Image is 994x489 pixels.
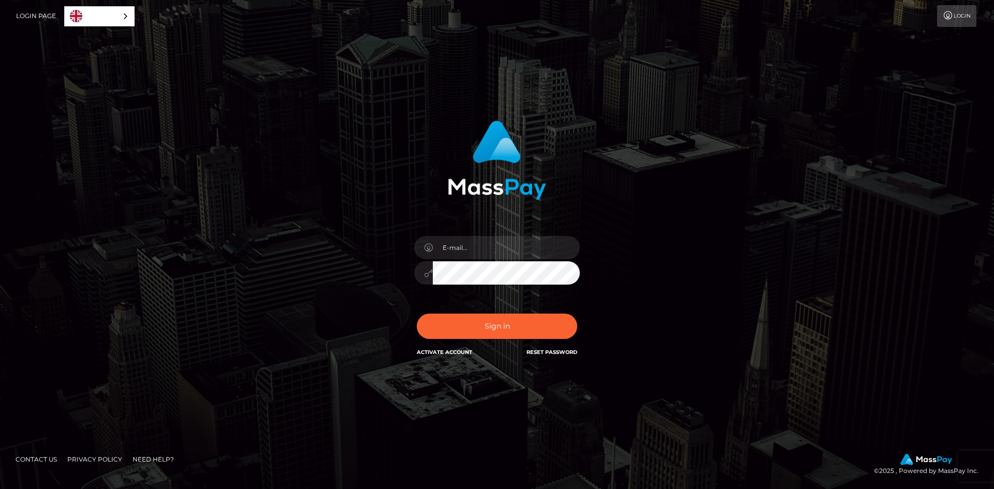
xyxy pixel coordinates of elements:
button: Sign in [417,314,577,339]
a: Need Help? [128,451,178,467]
div: © 2025 , Powered by MassPay Inc. [874,454,986,477]
a: Login [937,5,976,27]
a: Activate Account [417,349,472,355]
div: Language [64,6,135,26]
a: Privacy Policy [63,451,126,467]
a: Contact Us [11,451,61,467]
a: Reset Password [527,349,577,355]
aside: Language selected: English [64,6,135,26]
img: MassPay [900,454,952,465]
input: E-mail... [433,236,580,259]
img: MassPay Login [448,121,546,200]
a: Login Page [16,5,56,27]
a: English [65,7,134,26]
